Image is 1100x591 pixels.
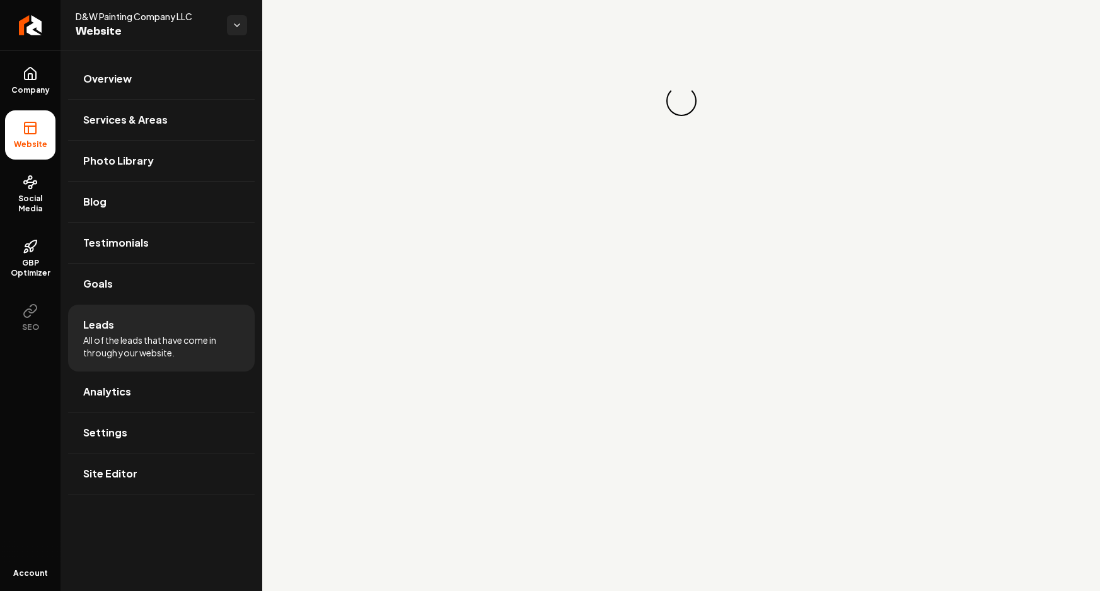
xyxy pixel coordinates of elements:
[19,15,42,35] img: Rebolt Logo
[83,334,240,359] span: All of the leads that have come in through your website.
[83,235,149,250] span: Testimonials
[83,317,114,332] span: Leads
[68,453,255,494] a: Site Editor
[83,71,132,86] span: Overview
[5,194,55,214] span: Social Media
[666,86,697,116] div: Loading
[68,182,255,222] a: Blog
[9,139,52,149] span: Website
[68,372,255,412] a: Analytics
[68,264,255,304] a: Goals
[76,23,217,40] span: Website
[13,568,48,578] span: Account
[68,141,255,181] a: Photo Library
[83,112,168,127] span: Services & Areas
[5,293,55,342] button: SEO
[5,258,55,278] span: GBP Optimizer
[76,10,217,23] span: D&W Painting Company LLC
[68,59,255,99] a: Overview
[68,413,255,453] a: Settings
[83,425,127,440] span: Settings
[17,322,44,332] span: SEO
[5,165,55,224] a: Social Media
[83,466,137,481] span: Site Editor
[83,153,154,168] span: Photo Library
[68,223,255,263] a: Testimonials
[6,85,55,95] span: Company
[83,194,107,209] span: Blog
[83,384,131,399] span: Analytics
[5,229,55,288] a: GBP Optimizer
[5,56,55,105] a: Company
[68,100,255,140] a: Services & Areas
[83,276,113,291] span: Goals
